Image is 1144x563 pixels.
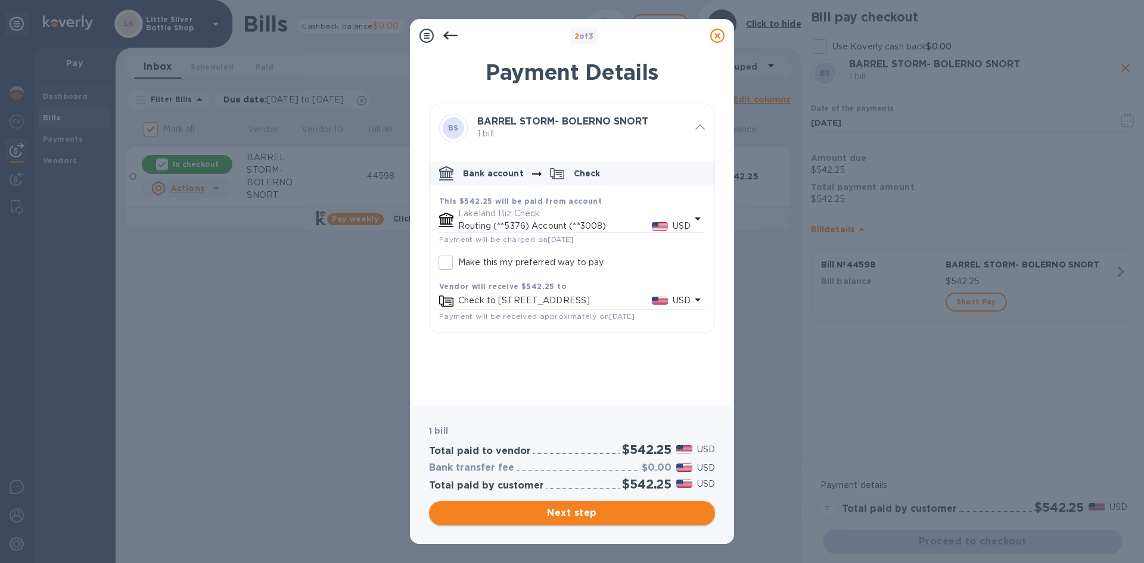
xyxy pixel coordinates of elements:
[652,222,668,231] img: USD
[676,464,692,472] img: USD
[697,443,715,456] p: USD
[430,157,714,332] div: default-method
[429,480,544,492] h3: Total paid by customer
[673,294,691,307] p: USD
[448,123,459,132] b: BS
[458,256,604,269] p: Make this my preferred way to pay
[574,167,601,179] p: Check
[458,220,652,232] p: Routing (**5376) Account (**3008)
[439,235,574,244] span: Payment will be charged on [DATE]
[429,60,715,85] h1: Payment Details
[652,297,668,305] img: USD
[429,501,715,525] button: Next step
[676,445,692,453] img: USD
[697,478,715,490] p: USD
[622,477,672,492] h2: $542.25
[429,462,514,474] h3: Bank transfer fee
[439,312,635,321] span: Payment will be received approximately on [DATE]
[477,116,648,127] b: BARREL STORM- BOLERNO SNORT
[697,462,715,474] p: USD
[574,32,579,41] span: 2
[574,32,594,41] b: of 3
[463,167,524,179] p: Bank account
[622,442,672,457] h2: $542.25
[439,282,567,291] b: Vendor will receive $542.25 to
[676,480,692,488] img: USD
[439,197,602,206] b: This $542.25 will be paid from account
[430,104,714,152] div: BSBARREL STORM- BOLERNO SNORT 1 bill
[642,462,672,474] h3: $0.00
[458,294,652,307] p: Check to [STREET_ADDRESS]
[673,220,691,232] p: USD
[429,446,531,457] h3: Total paid to vendor
[439,506,705,520] span: Next step
[429,426,448,436] b: 1 bill
[477,127,686,140] p: 1 bill
[458,207,691,220] p: Lakeland Biz Check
